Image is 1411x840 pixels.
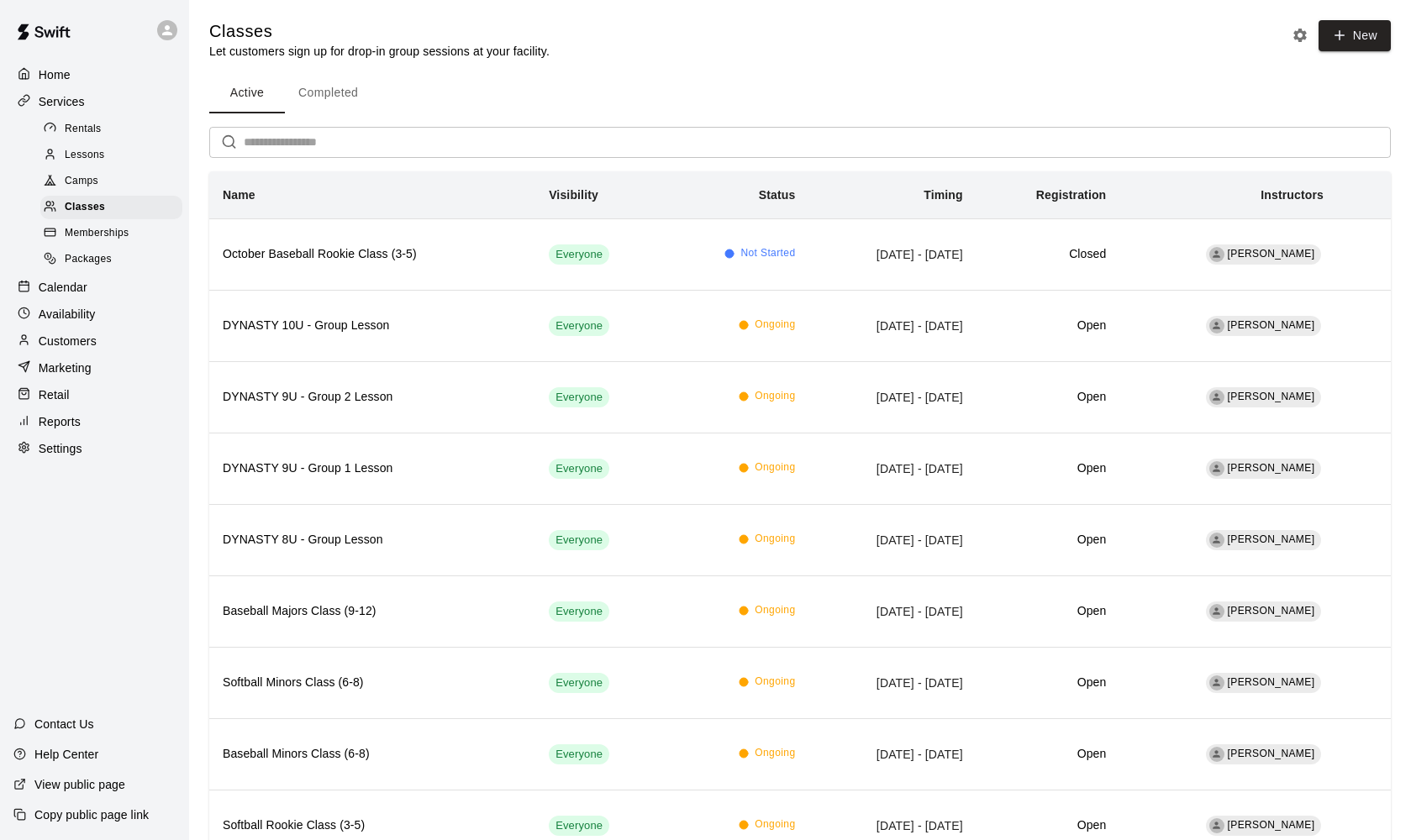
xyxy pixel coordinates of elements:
[223,531,522,549] h6: DYNASTY 8U - Group Lesson
[1261,188,1324,202] b: Instructors
[755,816,795,833] span: Ongoing
[1319,20,1391,51] button: New
[13,328,176,354] a: Customers
[1228,248,1315,260] span: [PERSON_NAME]
[209,73,285,113] button: Active
[549,530,609,550] div: This service is visible to all of your customers
[1287,23,1313,48] button: Classes settings
[549,744,609,764] div: This service is visible to all of your customers
[223,745,522,764] h6: Baseball Minors Class (6-8)
[1228,462,1315,474] span: [PERSON_NAME]
[40,248,182,271] div: Packages
[40,221,189,247] a: Memberships
[40,142,189,168] a: Lessons
[209,43,550,60] p: Let customers sign up for drop-in group sessions at your facility.
[808,575,976,647] td: [DATE] - [DATE]
[1209,675,1224,690] div: Jennifer Williams
[39,413,81,430] p: Reports
[223,602,522,621] h6: Baseball Majors Class (9-12)
[13,62,176,87] a: Home
[808,290,976,361] td: [DATE] - [DATE]
[285,73,371,113] button: Completed
[223,245,522,264] h6: October Baseball Rookie Class (3-5)
[13,409,176,434] a: Reports
[549,818,609,834] span: Everyone
[40,196,182,219] div: Classes
[65,251,112,268] span: Packages
[990,459,1107,478] h6: Open
[1036,188,1106,202] b: Registration
[1228,748,1315,759] span: [PERSON_NAME]
[40,144,182,167] div: Lessons
[65,199,105,216] span: Classes
[808,647,976,718] td: [DATE] - [DATE]
[1209,604,1224,619] div: Diego Gutierrez
[223,459,522,478] h6: DYNASTY 9U - Group 1 Lesson
[1209,461,1224,476] div: Carson Maxwell
[223,388,522,407] h6: DYNASTY 9U - Group 2 Lesson
[990,745,1107,764] h6: Open
[40,169,189,195] a: Camps
[40,116,189,142] a: Rentals
[549,747,609,763] span: Everyone
[755,459,795,476] span: Ongoing
[549,390,609,406] span: Everyone
[1228,605,1315,617] span: [PERSON_NAME]
[549,533,609,549] span: Everyone
[990,388,1107,407] h6: Open
[549,316,609,336] div: This service is visible to all of your customers
[34,716,94,732] p: Contact Us
[13,275,176,300] a: Calendar
[39,66,71,83] p: Home
[223,674,522,692] h6: Softball Minors Class (6-8)
[13,382,176,407] a: Retail
[223,188,255,202] b: Name
[39,386,70,403] p: Retail
[1228,819,1315,831] span: [PERSON_NAME]
[549,673,609,693] div: This service is visible to all of your customers
[549,459,609,479] div: This service is visible to all of your customers
[1209,818,1224,833] div: Hayley Freudenberg
[549,816,609,836] div: This service is visible to all of your customers
[223,317,522,335] h6: DYNASTY 10U - Group Lesson
[34,746,98,763] p: Help Center
[13,355,176,381] a: Marketing
[34,776,125,793] p: View public page
[34,806,149,823] p: Copy public page link
[549,387,609,407] div: This service is visible to all of your customers
[1228,533,1315,545] span: [PERSON_NAME]
[549,318,609,334] span: Everyone
[39,333,97,349] p: Customers
[755,388,795,405] span: Ongoing
[808,433,976,504] td: [DATE] - [DATE]
[755,602,795,619] span: Ongoing
[209,20,550,43] h5: Classes
[39,360,92,376] p: Marketing
[65,121,102,138] span: Rentals
[39,93,85,110] p: Services
[759,188,796,202] b: Status
[40,247,189,273] a: Packages
[990,674,1107,692] h6: Open
[39,440,82,457] p: Settings
[990,531,1107,549] h6: Open
[808,218,976,290] td: [DATE] - [DATE]
[13,302,176,327] a: Availability
[65,225,129,242] span: Memberships
[13,89,176,114] a: Services
[549,601,609,622] div: This service is visible to all of your customers
[755,531,795,548] span: Ongoing
[549,675,609,691] span: Everyone
[924,188,963,202] b: Timing
[755,745,795,762] span: Ongoing
[1209,533,1224,548] div: Carson Maxwell
[13,436,176,461] a: Settings
[40,222,182,245] div: Memberships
